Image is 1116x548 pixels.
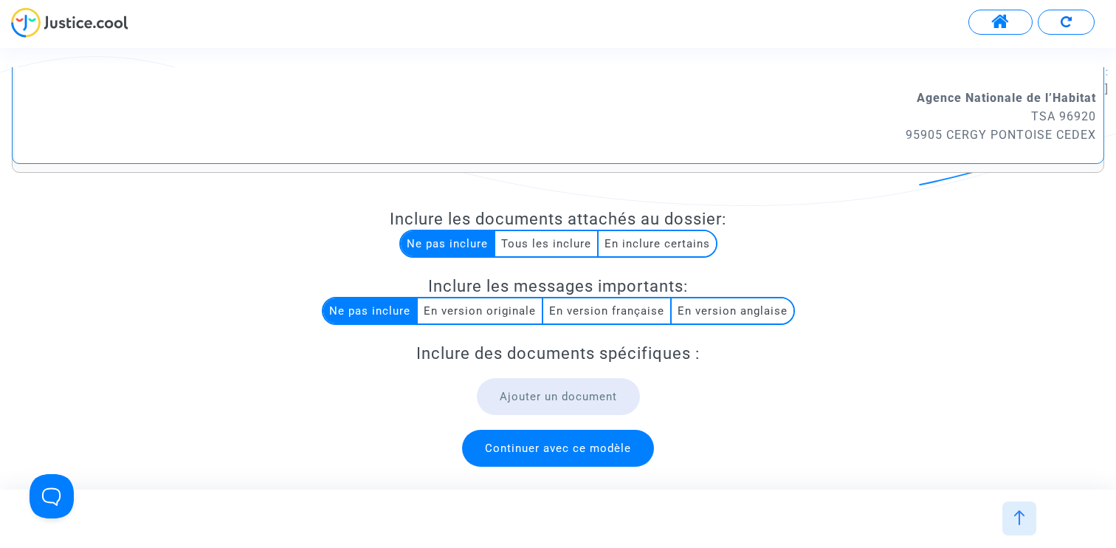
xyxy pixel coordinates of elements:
iframe: Help Scout Beacon - Open [30,474,74,518]
strong: Agence Nationale de l’Habitat [917,91,1096,105]
p: TSA 96920 95905 CERGY PONTOISE CEDEX [20,89,1097,199]
img: Recommencer le formulaire [1061,16,1072,27]
img: jc-logo.svg [11,7,128,38]
button: Accéder à mon espace utilisateur [968,10,1033,35]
